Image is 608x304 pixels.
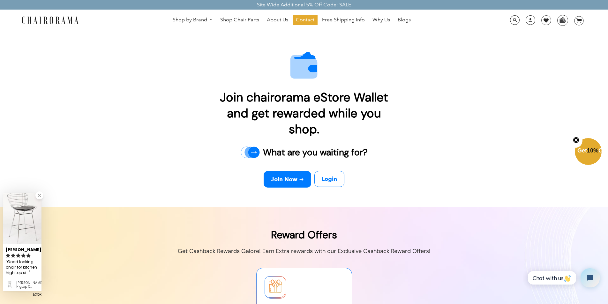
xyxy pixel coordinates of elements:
h1: Reward Offers [178,223,431,247]
img: chairorama [18,15,82,26]
p: Join chairorama eStore Wallet and get rewarded while you shop. [218,81,390,144]
span: Blogs [398,17,411,23]
div: Get10%OffClose teaser [575,139,602,166]
svg: rating icon full [21,253,26,258]
a: Shop Chair Parts [217,15,262,25]
span: Get Off [577,147,607,154]
a: Blogs [394,15,414,25]
a: Free Shipping Info [319,15,368,25]
span: Free Shipping Info [322,17,365,23]
a: Shop by Brand [169,15,216,25]
p: What are you waiting for? [260,144,368,161]
img: Jenny G. review of Harry Bertioa Higtop Chair (Renewed) [3,193,41,244]
span: 10% [587,147,598,154]
svg: rating icon full [16,253,20,258]
p: Get Cashback Rewards Galore! Earn Extra rewards with our Exclusive Cashback Reward Offers! [178,247,431,255]
button: Close teaser [570,133,582,148]
span: Why Us [372,17,390,23]
img: WhatsApp_Image_2024-07-12_at_16.23.01.webp [558,15,567,25]
nav: DesktopNavigation [109,15,474,26]
a: Login [314,171,344,187]
iframe: Tidio Chat [523,263,605,293]
a: Contact [293,15,318,25]
span: Contact [296,17,314,23]
svg: rating icon full [11,253,15,258]
span: Shop Chair Parts [220,17,259,23]
a: Why Us [369,15,393,25]
a: Join Now [264,171,311,188]
span: About Us [267,17,288,23]
svg: rating icon full [6,253,10,258]
div: [PERSON_NAME] [6,245,39,253]
div: Harry Bertioa Higtop Chair (Renewed) [16,281,39,289]
div: Good looking chair for kitchen high top sittings. [6,259,39,276]
svg: rating icon full [26,253,31,258]
a: About Us [264,15,291,25]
